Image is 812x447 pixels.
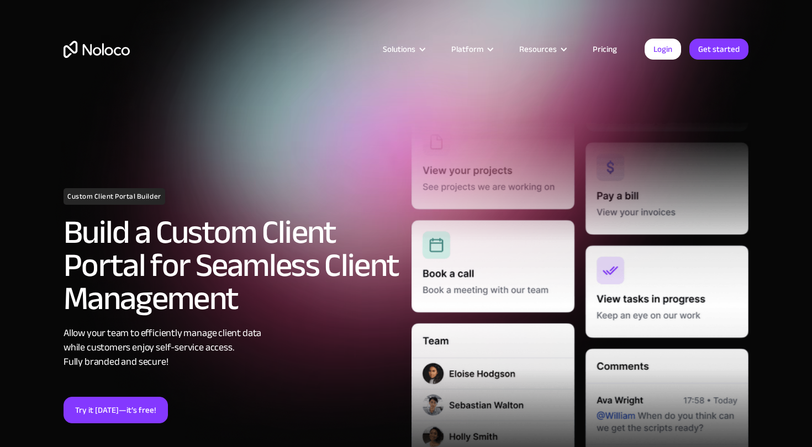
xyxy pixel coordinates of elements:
[383,42,415,56] div: Solutions
[437,42,505,56] div: Platform
[64,188,165,205] h1: Custom Client Portal Builder
[64,41,130,58] a: home
[64,326,400,369] div: Allow your team to efficiently manage client data while customers enjoy self-service access. Full...
[64,397,168,423] a: Try it [DATE]—it’s free!
[579,42,631,56] a: Pricing
[451,42,483,56] div: Platform
[645,39,681,60] a: Login
[64,216,400,315] h2: Build a Custom Client Portal for Seamless Client Management
[689,39,748,60] a: Get started
[505,42,579,56] div: Resources
[519,42,557,56] div: Resources
[369,42,437,56] div: Solutions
